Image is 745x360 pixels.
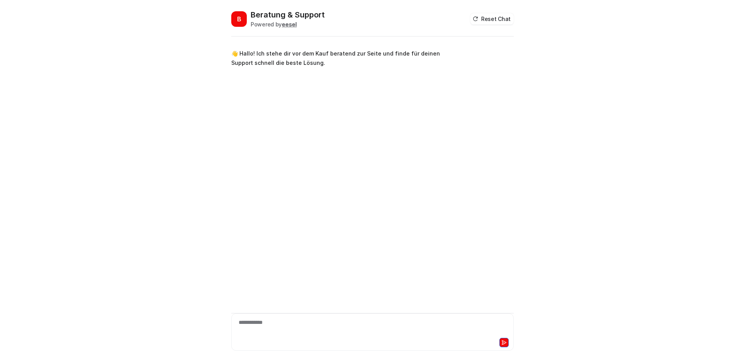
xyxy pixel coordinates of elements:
[251,20,325,28] div: Powered by
[282,21,297,28] b: eesel
[470,13,514,24] button: Reset Chat
[231,49,458,68] p: 👋 Hallo! Ich stehe dir vor dem Kauf beratend zur Seite und finde für deinen Support schnell die b...
[231,11,247,27] span: B
[251,9,325,20] h2: Beratung & Support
